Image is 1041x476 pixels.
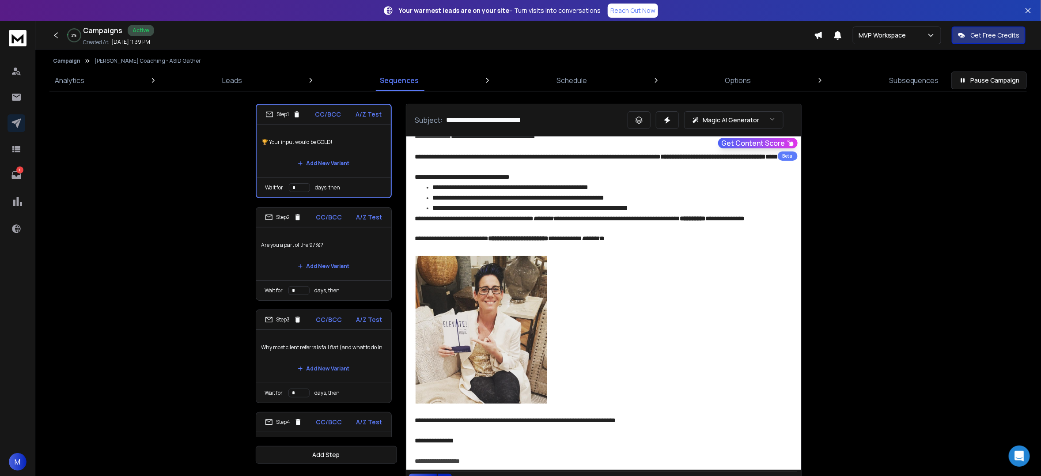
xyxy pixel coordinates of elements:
h1: Campaigns [83,25,122,36]
p: Magic AI Generator [703,116,760,125]
div: Step 4 [265,418,302,426]
div: Open Intercom Messenger [1009,446,1030,467]
button: Add New Variant [291,360,357,378]
div: Step 3 [265,316,302,324]
p: Sequences [380,75,419,86]
p: Reach Out Now [610,6,655,15]
a: Analytics [49,70,90,91]
p: MVP Workspace [859,31,909,40]
p: [DATE] 11:39 PM [111,38,150,45]
p: CC/BCC [316,315,342,324]
p: Wait for [265,287,283,294]
button: Magic AI Generator [684,111,784,129]
p: Get Free Credits [970,31,1019,40]
button: Add Step [256,446,397,464]
button: Add New Variant [291,155,357,172]
p: Are you a part of the 97%? [261,233,386,257]
p: Created At: [83,39,110,46]
div: Active [128,25,154,36]
a: Options [720,70,757,91]
div: Step 2 [265,213,302,221]
a: Subsequences [884,70,944,91]
button: M [9,453,26,471]
p: days, then [315,389,340,397]
img: logo [9,30,26,46]
p: – Turn visits into conversations [399,6,601,15]
a: Reach Out Now [608,4,658,18]
p: CC/BCC [316,418,342,427]
p: [PERSON_NAME] Coaching - ASID Gather [95,57,201,64]
p: CC/BCC [316,213,342,222]
p: CC/BCC [315,110,341,119]
p: 1 [16,166,23,174]
p: A/Z Test [356,418,382,427]
button: Get Free Credits [952,26,1026,44]
p: Wait for [265,389,283,397]
p: A/Z Test [356,110,382,119]
p: 🏆 Your input would be GOLD! [262,130,386,155]
p: days, then [315,287,340,294]
p: A/Z Test [356,315,382,324]
strong: Your warmest leads are on your site [399,6,509,15]
button: Get Content Score [718,138,798,148]
button: Add New Variant [291,257,357,275]
p: Options [725,75,751,86]
li: Step1CC/BCCA/Z Test🏆 Your input would be GOLD!Add New VariantWait fordays, then [256,104,392,198]
p: 2 % [72,33,77,38]
p: Subsequences [889,75,939,86]
div: Beta [778,151,798,161]
a: Leads [217,70,247,91]
p: Schedule [557,75,587,86]
li: Step2CC/BCCA/Z TestAre you a part of the 97%?Add New VariantWait fordays, then [256,207,392,301]
a: Sequences [375,70,424,91]
p: Wait for [265,184,284,191]
p: Leads [222,75,242,86]
button: Campaign [53,57,80,64]
p: Subject: [415,115,443,125]
p: Why most client referrals fall flat (and what to do instead) [261,335,386,360]
p: Analytics [55,75,84,86]
button: Pause Campaign [951,72,1027,89]
p: A/Z Test [356,213,382,222]
p: days, then [315,184,341,191]
a: Schedule [552,70,593,91]
a: 1 [8,166,25,184]
li: Step3CC/BCCA/Z TestWhy most client referrals fall flat (and what to do instead)Add New VariantWai... [256,310,392,403]
div: Step 1 [265,110,301,118]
